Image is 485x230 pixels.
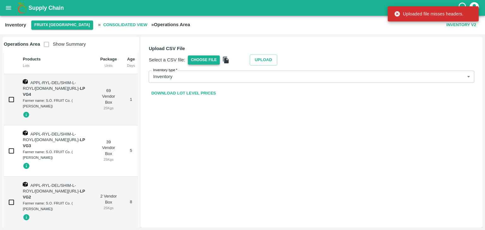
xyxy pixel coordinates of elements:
b: Upload CSV File [149,46,185,51]
b: Package [100,57,117,61]
b: Inventory [5,22,26,27]
b: Products [23,57,40,61]
div: customer-support [458,2,469,14]
div: Lots [23,63,90,68]
b: Consolidated View [103,21,147,29]
span: Consolidated View [101,20,150,31]
span: Choose File [188,55,220,65]
div: Days [127,63,135,68]
strong: LP VG4 [23,86,85,97]
span: - [23,86,85,97]
h2: » [98,20,190,31]
p: Select a CSV file: [149,56,185,63]
button: Inventory V2 [444,20,479,31]
div: 25 Kgs [100,157,117,162]
div: 2 Vendor Box [100,193,117,211]
div: 39 Vendor Box [100,139,117,163]
div: Uploaded file misses headers. [394,8,464,20]
b: Operations Area [4,42,40,47]
td: 1 [122,74,140,125]
div: Units [100,63,117,68]
span: APPL-RYL-DEL/SHIM-L-ROYL/[DOMAIN_NAME][URL] [23,80,78,91]
td: 5 [122,125,140,177]
img: box [23,79,28,84]
span: APPL-RYL-DEL/SHIM-L-ROYL/[DOMAIN_NAME][URL] [23,183,78,194]
strong: LP VG2 [23,189,85,199]
span: - [23,189,85,199]
strong: LP VG3 [23,137,85,148]
a: Supply Chain [28,3,458,12]
button: Upload [250,55,277,66]
button: Select DC [31,20,93,30]
div: Farmer name: S.O. FRUIT Co. ( [PERSON_NAME]) [23,200,90,212]
label: Inventory type [153,68,177,73]
span: Show Summary [40,42,86,47]
a: Download Lot Level Prices [149,88,219,99]
img: box [23,182,28,187]
div: Farmer name: S.O. FRUIT Co. ( [PERSON_NAME]) [23,98,90,109]
div: 25 Kgs [100,205,117,211]
img: logo [16,2,28,14]
span: APPL-RYL-DEL/SHIM-L-ROYL/[DOMAIN_NAME][URL] [23,132,78,142]
b: Age [127,57,135,61]
b: Supply Chain [28,5,64,11]
button: open drawer [1,1,16,15]
b: » Operations Area [151,22,190,27]
div: 69 Vendor Box [100,88,117,111]
div: Farmer name: S.O. FRUIT Co. ( [PERSON_NAME]) [23,149,90,161]
div: account of current user [469,1,480,14]
span: - [23,137,85,148]
div: 25 Kgs [100,105,117,111]
p: Inventory [153,73,172,80]
td: 8 [122,177,140,228]
img: box [23,130,28,135]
